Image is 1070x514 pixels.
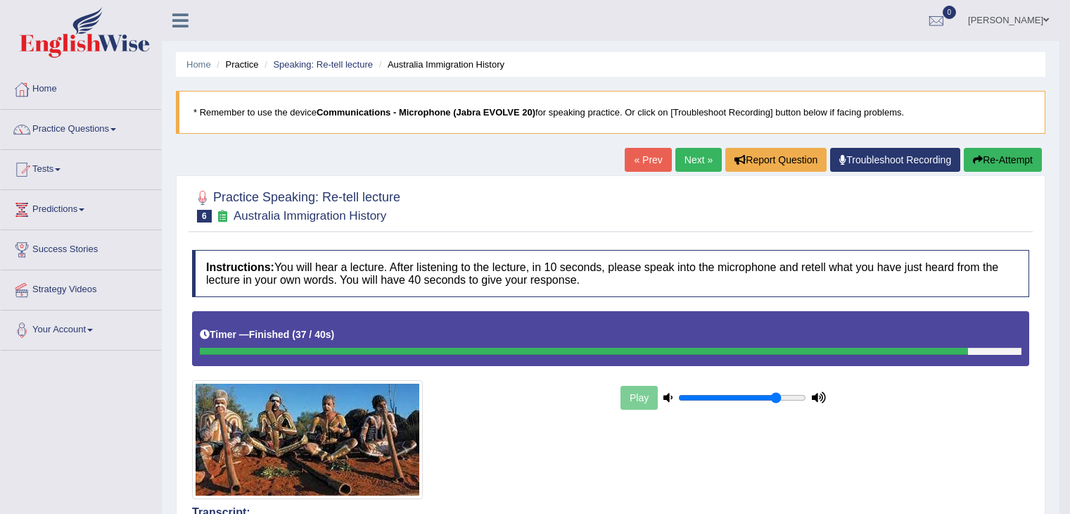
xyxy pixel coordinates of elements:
b: Communications - Microphone (Jabra EVOLVE 20) [317,107,535,118]
b: Finished [249,329,290,340]
li: Australia Immigration History [376,58,504,71]
small: Exam occurring question [215,210,230,223]
a: Success Stories [1,230,161,265]
h2: Practice Speaking: Re-tell lecture [192,187,400,222]
a: Tests [1,150,161,185]
b: Instructions: [206,261,274,273]
b: ) [331,329,335,340]
a: Strategy Videos [1,270,161,306]
span: 6 [197,210,212,222]
a: Practice Questions [1,110,161,145]
a: Home [1,70,161,105]
a: Your Account [1,311,161,346]
span: 0 [943,6,957,19]
a: Next » [675,148,722,172]
a: « Prev [625,148,671,172]
a: Predictions [1,190,161,225]
small: Australia Immigration History [234,209,386,222]
a: Speaking: Re-tell lecture [273,59,373,70]
h4: You will hear a lecture. After listening to the lecture, in 10 seconds, please speak into the mic... [192,250,1029,297]
h5: Timer — [200,330,334,340]
a: Troubleshoot Recording [830,148,960,172]
button: Re-Attempt [964,148,1042,172]
blockquote: * Remember to use the device for speaking practice. Or click on [Troubleshoot Recording] button b... [176,91,1045,134]
b: ( [292,329,295,340]
a: Home [186,59,211,70]
button: Report Question [725,148,827,172]
b: 37 / 40s [295,329,331,340]
li: Practice [213,58,258,71]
